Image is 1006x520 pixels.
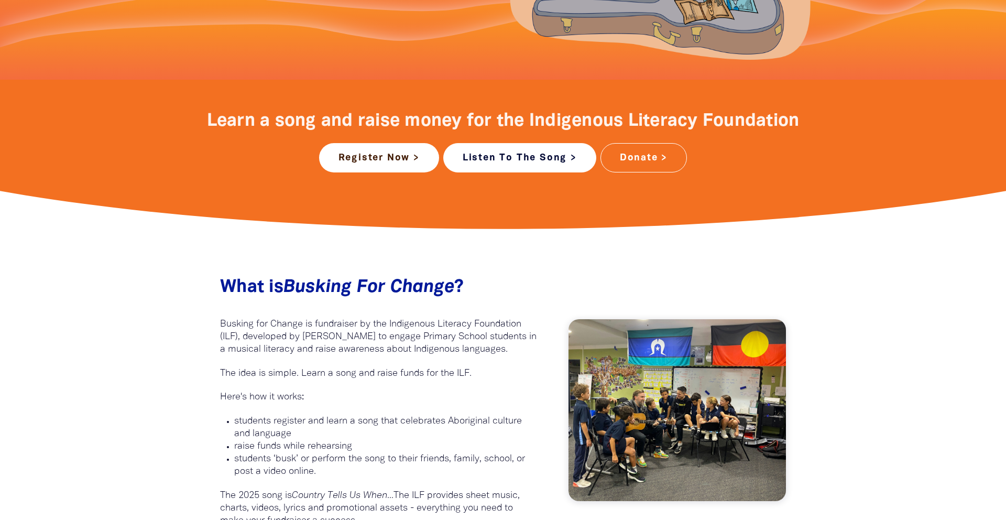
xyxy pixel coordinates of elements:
[220,367,537,380] p: The idea is simple. Learn a song and raise funds for the ILF.
[568,319,786,501] img: Josh Pyke with a Busking For Change Class
[220,391,537,404] p: Here's how it works:
[600,143,687,172] a: Donate >
[283,279,455,296] em: Busking For Change
[234,415,537,440] p: students register and learn a song that celebrates Aboriginal culture and language
[443,143,596,172] a: Listen To The Song >
[234,440,537,453] p: raise funds while rehearsing
[220,318,537,356] p: Busking for Change is fundraiser by the Indigenous Literacy Foundation (ILF), developed by [PERSO...
[234,453,537,478] p: students ‘busk’ or perform the song to their friends, family, school, or post a video online.
[207,113,800,129] span: Learn a song and raise money for the Indigenous Literacy Foundation
[292,491,393,500] em: Country Tells Us When...
[220,279,464,296] span: What is ?
[319,143,439,172] a: Register Now >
